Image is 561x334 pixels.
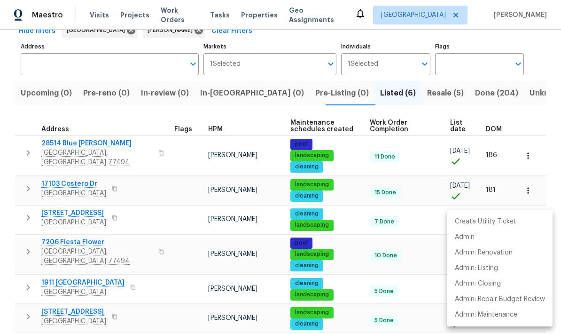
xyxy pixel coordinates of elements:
[455,248,513,258] p: Admin: Renovation
[455,217,516,227] p: Create Utility Ticket
[455,294,545,304] p: Admin: Repair Budget Review
[455,263,498,273] p: Admin: Listing
[455,232,475,242] p: Admin
[455,279,501,289] p: Admin: Closing
[455,310,517,320] p: Admin: Maintenance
